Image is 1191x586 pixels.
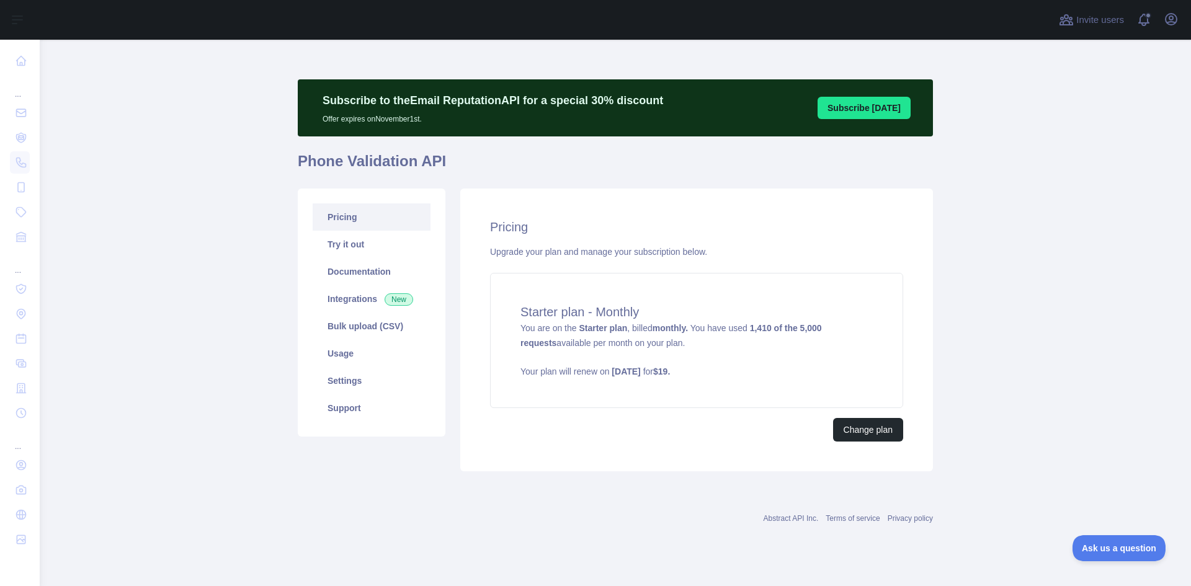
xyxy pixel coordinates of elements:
[323,92,663,109] p: Subscribe to the Email Reputation API for a special 30 % discount
[826,514,880,523] a: Terms of service
[579,323,627,333] strong: Starter plan
[612,366,640,376] strong: [DATE]
[520,365,873,378] p: Your plan will renew on for
[298,151,933,181] h1: Phone Validation API
[653,323,688,333] strong: monthly.
[520,323,822,348] strong: 1,410 of the 5,000 requests
[10,251,30,275] div: ...
[888,514,933,523] a: Privacy policy
[313,394,430,422] a: Support
[520,323,873,378] span: You are on the , billed You have used available per month on your plan.
[1073,535,1166,561] iframe: Toggle Customer Support
[764,514,819,523] a: Abstract API Inc.
[313,231,430,258] a: Try it out
[10,427,30,451] div: ...
[520,303,873,321] h4: Starter plan - Monthly
[313,313,430,340] a: Bulk upload (CSV)
[1076,13,1124,27] span: Invite users
[10,74,30,99] div: ...
[313,285,430,313] a: Integrations New
[490,218,903,236] h2: Pricing
[833,418,903,442] button: Change plan
[323,109,663,124] p: Offer expires on November 1st.
[313,340,430,367] a: Usage
[653,366,670,376] strong: $ 19 .
[313,203,430,231] a: Pricing
[385,293,413,306] span: New
[818,97,911,119] button: Subscribe [DATE]
[313,258,430,285] a: Documentation
[313,367,430,394] a: Settings
[490,246,903,258] div: Upgrade your plan and manage your subscription below.
[1056,10,1126,30] button: Invite users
